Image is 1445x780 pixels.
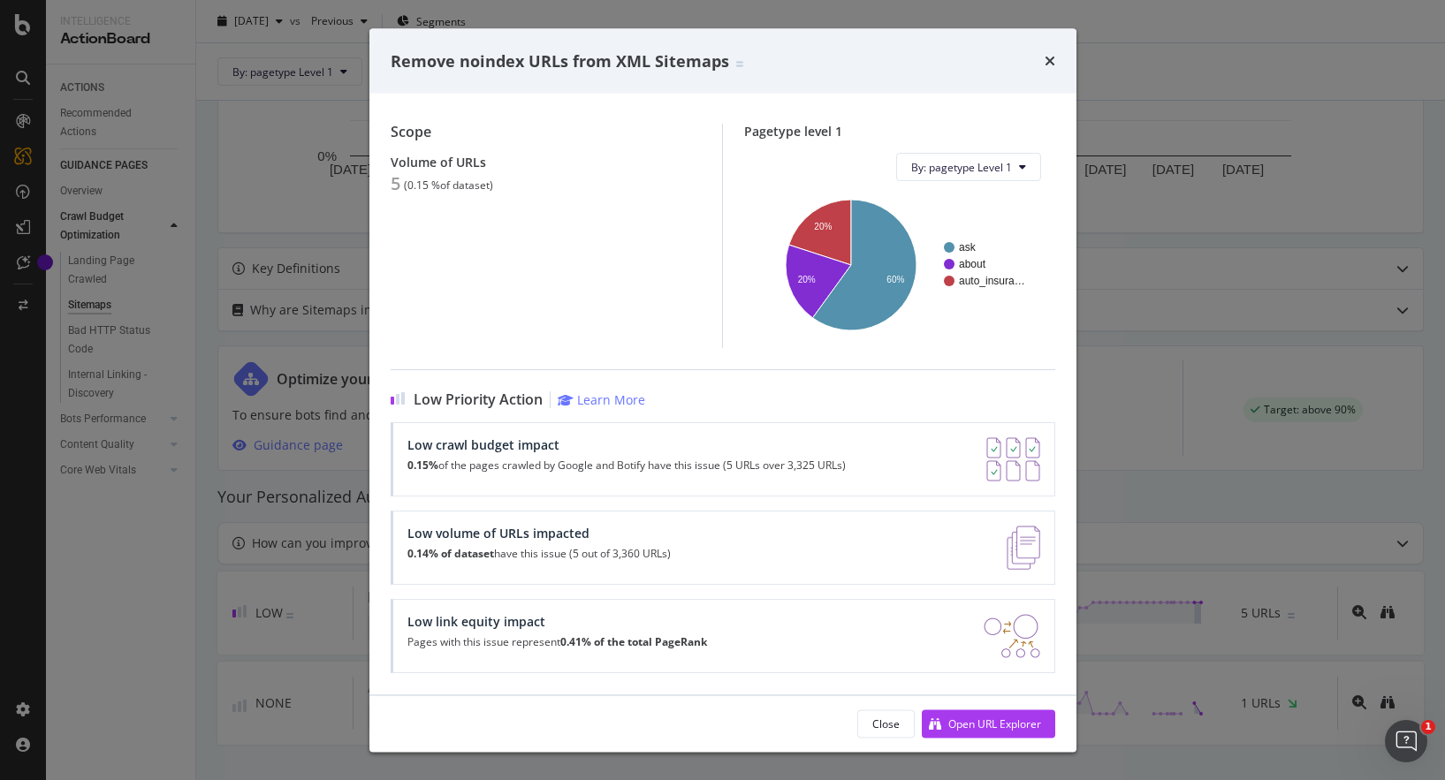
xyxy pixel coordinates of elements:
div: Volume of URLs [391,155,701,170]
img: Equal [736,61,743,66]
span: Low Priority Action [414,392,543,409]
span: 1 [1421,720,1435,734]
span: Remove noindex URLs from XML Sitemaps [391,49,729,71]
div: Close [872,716,900,731]
text: ask [959,242,977,254]
div: Low crawl budget impact [407,438,846,453]
a: Learn More [558,392,645,409]
p: have this issue (5 out of 3,360 URLs) [407,549,671,561]
button: Close [857,709,915,738]
img: DDxVyA23.png [984,615,1039,659]
p: of the pages crawled by Google and Botify have this issue (5 URLs over 3,325 URLs) [407,460,846,473]
strong: 0.41% of the total PageRank [560,635,707,650]
div: ( 0.15 % of dataset ) [404,180,493,193]
div: 5 [391,174,400,195]
text: 20% [797,276,815,285]
button: By: pagetype Level 1 [896,154,1041,182]
text: about [959,259,986,271]
div: Scope [391,125,701,141]
img: e5DMFwAAAABJRU5ErkJggg== [1007,526,1039,571]
div: Low volume of URLs impacted [407,526,671,541]
text: 20% [814,223,832,232]
svg: A chart. [758,196,1041,335]
p: Pages with this issue represent [407,637,707,649]
text: 60% [886,276,904,285]
img: AY0oso9MOvYAAAAASUVORK5CYII= [986,438,1040,482]
div: Pagetype level 1 [744,125,1055,140]
span: By: pagetype Level 1 [911,160,1012,175]
div: modal [369,28,1076,752]
div: Learn More [577,392,645,409]
iframe: Intercom live chat [1385,720,1427,762]
div: Low link equity impact [407,615,707,630]
strong: 0.15% [407,458,438,473]
div: Open URL Explorer [948,716,1041,731]
button: Open URL Explorer [922,709,1055,738]
text: auto_insura… [959,276,1025,288]
div: times [1045,49,1055,72]
strong: 0.14% of dataset [407,547,494,562]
